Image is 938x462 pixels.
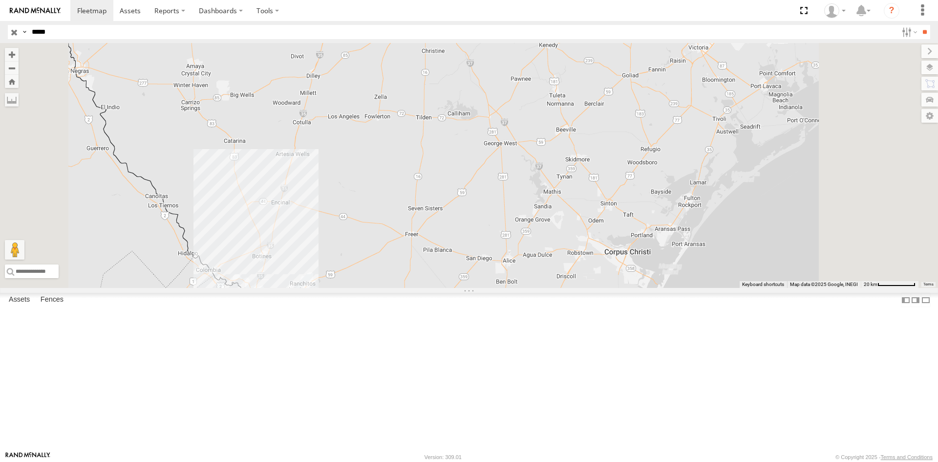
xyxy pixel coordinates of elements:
[821,3,849,18] div: Ryan Roxas
[5,48,19,61] button: Zoom in
[10,7,61,14] img: rand-logo.svg
[898,25,919,39] label: Search Filter Options
[790,282,858,287] span: Map data ©2025 Google, INEGI
[881,454,933,460] a: Terms and Conditions
[861,281,918,288] button: Map Scale: 20 km per 74 pixels
[901,293,911,307] label: Dock Summary Table to the Left
[425,454,462,460] div: Version: 309.01
[5,61,19,75] button: Zoom out
[921,293,931,307] label: Hide Summary Table
[36,293,68,307] label: Fences
[5,240,24,260] button: Drag Pegman onto the map to open Street View
[21,25,28,39] label: Search Query
[911,293,920,307] label: Dock Summary Table to the Right
[921,109,938,123] label: Map Settings
[864,282,877,287] span: 20 km
[4,293,35,307] label: Assets
[5,93,19,107] label: Measure
[884,3,899,19] i: ?
[742,281,784,288] button: Keyboard shortcuts
[923,283,934,286] a: Terms (opens in new tab)
[5,452,50,462] a: Visit our Website
[5,75,19,88] button: Zoom Home
[835,454,933,460] div: © Copyright 2025 -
